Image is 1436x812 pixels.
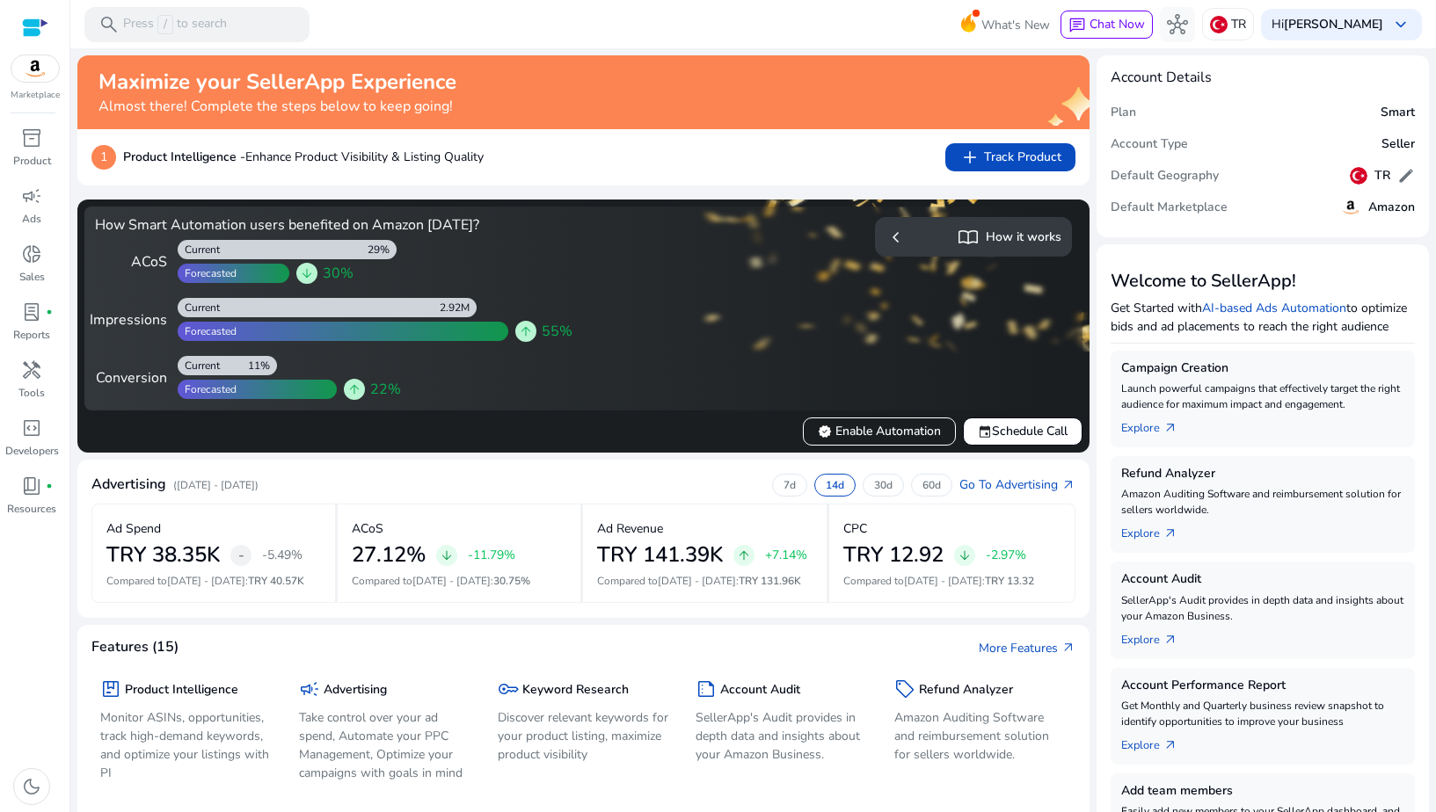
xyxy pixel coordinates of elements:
[919,683,1013,698] h5: Refund Analyzer
[248,574,304,588] span: TRY 40.57K
[1350,167,1367,185] img: tr.svg
[106,519,161,538] p: Ad Spend
[7,501,56,517] p: Resources
[106,573,321,589] p: Compared to :
[1121,729,1192,754] a: Explore
[1121,572,1404,587] h5: Account Audit
[1381,105,1415,120] h5: Smart
[981,10,1050,40] span: What's New
[1210,16,1228,33] img: tr.svg
[19,269,45,285] p: Sales
[98,98,456,115] h4: Almost there! Complete the steps below to keep going!
[1121,624,1192,649] a: Explore
[178,243,220,257] div: Current
[1231,9,1246,40] p: TR
[1090,16,1145,33] span: Chat Now
[21,776,42,797] span: dark_mode
[1381,137,1415,152] h5: Seller
[352,573,567,589] p: Compared to :
[13,153,51,169] p: Product
[985,574,1034,588] span: TRY 13.32
[323,263,354,284] span: 30%
[21,475,42,497] span: book_4
[13,327,50,343] p: Reports
[1111,169,1219,184] h5: Default Geography
[1111,200,1228,215] h5: Default Marketplace
[1163,526,1177,540] span: arrow_outward
[178,382,237,396] div: Forecasted
[894,678,915,700] span: sell
[123,148,484,166] p: Enhance Product Visibility & Listing Quality
[1374,169,1390,184] h5: TR
[522,683,629,698] h5: Keyword Research
[979,639,1075,657] a: More Features
[21,301,42,323] span: lab_profile
[959,147,980,168] span: add
[18,385,45,401] p: Tools
[324,683,387,698] h5: Advertising
[1121,678,1404,693] h5: Account Performance Report
[1121,381,1404,412] p: Launch powerful campaigns that effectively target the right audience for maximum impact and engag...
[1111,69,1212,86] h4: Account Details
[173,477,259,493] p: ([DATE] - [DATE])
[739,574,801,588] span: TRY 131.96K
[1202,300,1346,316] a: AI-based Ads Automation
[498,708,670,764] p: Discover relevant keywords for your product listing, maximize product visibility
[958,227,979,248] span: import_contacts
[352,542,426,568] h2: 27.12%
[106,542,220,568] h2: TRY 38.35K
[178,359,220,373] div: Current
[125,683,238,698] h5: Product Intelligence
[1163,421,1177,435] span: arrow_outward
[720,683,800,698] h5: Account Audit
[886,227,907,248] span: chevron_left
[1121,592,1404,624] p: SellerApp's Audit provides in depth data and insights about your Amazon Business.
[658,574,736,588] span: [DATE] - [DATE]
[1111,271,1415,292] h3: Welcome to SellerApp!
[21,359,42,381] span: handyman
[904,574,982,588] span: [DATE] - [DATE]
[696,708,868,764] p: SellerApp's Audit provides in depth data and insights about your Amazon Business.
[46,482,53,489] span: fiber_manual_record
[95,309,167,330] div: Impressions
[1121,698,1404,729] p: Get Monthly and Quarterly business review snapshot to identify opportunities to improve your busi...
[98,69,456,95] h2: Maximize your SellerApp Experience
[1163,738,1177,752] span: arrow_outward
[95,251,167,272] div: ACoS
[178,324,237,338] div: Forecasted
[11,89,60,102] p: Marketplace
[1121,486,1404,518] p: Amazon Auditing Software and reimbursement solution for sellers worldwide.
[352,519,383,538] p: ACoS
[21,127,42,149] span: inventory_2
[98,14,120,35] span: search
[21,417,42,439] span: code_blocks
[157,15,173,34] span: /
[1121,467,1404,482] h5: Refund Analyzer
[91,145,116,170] p: 1
[894,708,1067,764] p: Amazon Auditing Software and reimbursement solution for sellers worldwide.
[498,678,519,700] span: key
[95,217,576,234] h4: How Smart Automation users benefited on Amazon [DATE]?
[299,708,471,782] p: Take control over your ad spend, Automate your PPC Management, Optimize your campaigns with goals...
[21,243,42,265] span: donut_small
[696,678,717,700] span: summarize
[1284,16,1383,33] b: [PERSON_NAME]
[178,266,237,280] div: Forecasted
[100,708,273,782] p: Monitor ASINs, opportunities, track high-demand keywords, and optimize your listings with PI
[248,359,277,373] div: 11%
[1111,105,1136,120] h5: Plan
[1272,18,1383,31] p: Hi
[167,574,245,588] span: [DATE] - [DATE]
[1397,167,1415,185] span: edit
[11,55,59,82] img: amazon.svg
[1111,299,1415,336] p: Get Started with to optimize bids and ad placements to reach the right audience
[1121,518,1192,542] a: Explore
[21,185,42,207] span: campaign
[5,443,59,459] p: Developers
[1121,412,1192,437] a: Explore
[1121,784,1404,799] h5: Add team members
[95,367,167,388] div: Conversion
[347,382,361,396] span: arrow_upward
[300,266,314,280] span: arrow_downward
[100,678,121,700] span: package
